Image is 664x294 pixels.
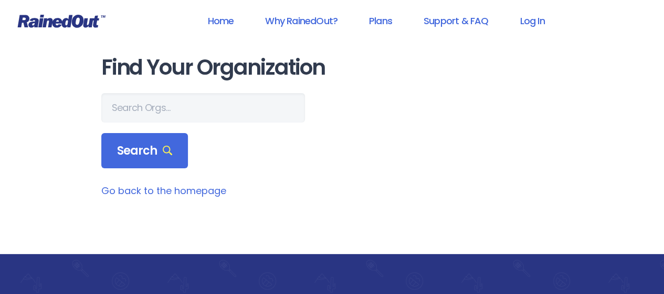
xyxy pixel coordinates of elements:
[410,9,502,33] a: Support & FAQ
[506,9,558,33] a: Log In
[251,9,351,33] a: Why RainedOut?
[101,184,226,197] a: Go back to the homepage
[101,93,305,123] input: Search Orgs…
[101,56,563,79] h1: Find Your Organization
[194,9,247,33] a: Home
[355,9,406,33] a: Plans
[117,144,173,158] span: Search
[101,133,188,169] div: Search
